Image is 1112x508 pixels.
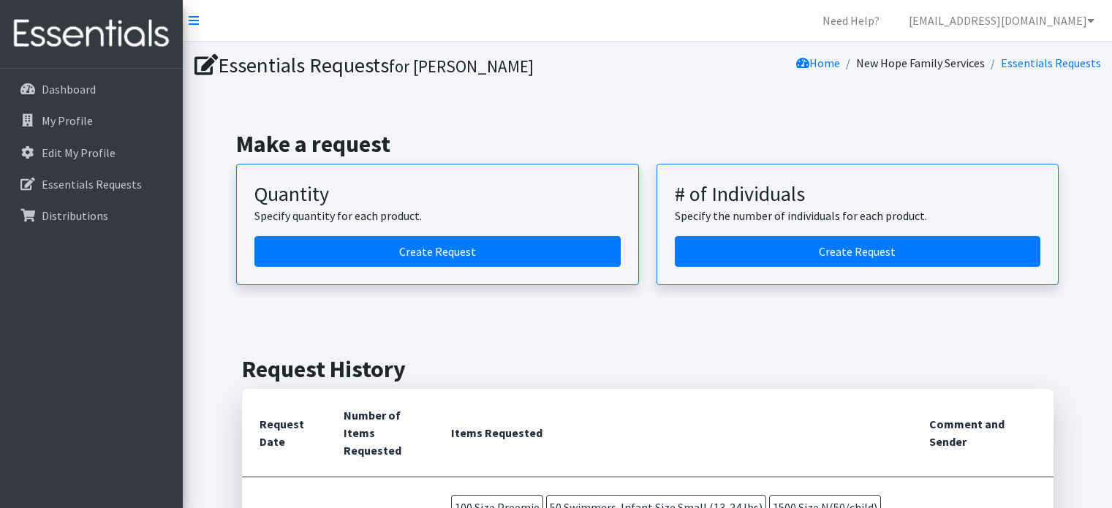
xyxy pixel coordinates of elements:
[796,56,840,70] a: Home
[6,10,177,58] img: HumanEssentials
[389,56,534,77] small: for [PERSON_NAME]
[242,389,326,477] th: Request Date
[675,236,1041,267] a: Create a request by number of individuals
[6,75,177,104] a: Dashboard
[42,177,142,192] p: Essentials Requests
[42,208,108,223] p: Distributions
[675,182,1041,207] h3: # of Individuals
[897,6,1106,35] a: [EMAIL_ADDRESS][DOMAIN_NAME]
[194,53,643,78] h1: Essentials Requests
[254,236,621,267] a: Create a request by quantity
[6,138,177,167] a: Edit My Profile
[254,207,621,224] p: Specify quantity for each product.
[434,389,912,477] th: Items Requested
[42,145,116,160] p: Edit My Profile
[42,82,96,96] p: Dashboard
[6,170,177,199] a: Essentials Requests
[236,130,1059,158] h2: Make a request
[42,113,93,128] p: My Profile
[326,389,434,477] th: Number of Items Requested
[242,355,1054,383] h2: Request History
[254,182,621,207] h3: Quantity
[6,106,177,135] a: My Profile
[675,207,1041,224] p: Specify the number of individuals for each product.
[6,201,177,230] a: Distributions
[912,389,1053,477] th: Comment and Sender
[811,6,891,35] a: Need Help?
